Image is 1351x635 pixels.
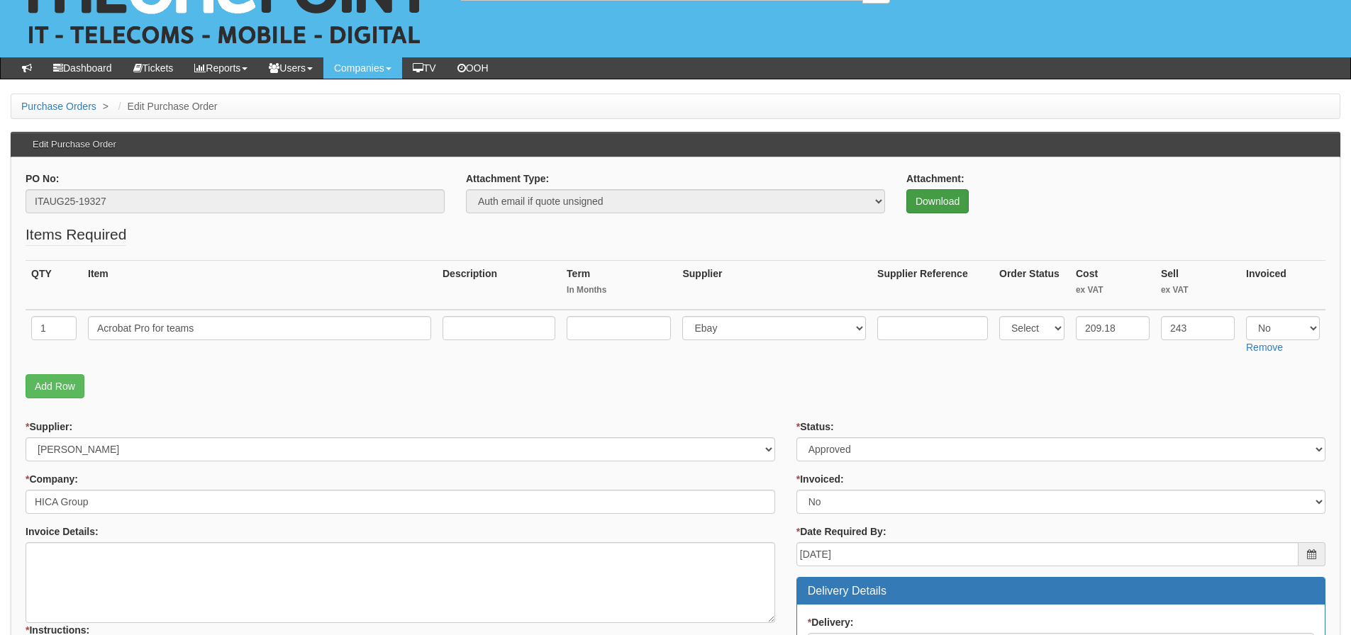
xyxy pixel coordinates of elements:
label: Supplier: [26,420,72,434]
label: Attachment Type: [466,172,549,186]
a: Add Row [26,374,84,398]
th: Supplier [677,260,872,310]
th: Item [82,260,437,310]
th: QTY [26,260,82,310]
small: In Months [567,284,671,296]
small: ex VAT [1161,284,1235,296]
label: PO No: [26,172,59,186]
th: Cost [1070,260,1155,310]
a: TV [402,57,447,79]
label: Company: [26,472,78,486]
label: Invoice Details: [26,524,99,539]
th: Sell [1155,260,1240,310]
th: Invoiced [1240,260,1325,310]
a: OOH [447,57,499,79]
label: Status: [796,420,834,434]
small: ex VAT [1076,284,1150,296]
a: Companies [323,57,402,79]
a: Reports [184,57,258,79]
label: Delivery: [808,615,854,629]
label: Date Required By: [796,524,886,539]
h3: Edit Purchase Order [26,133,123,157]
th: Order Status [994,260,1070,310]
a: Dashboard [43,57,123,79]
label: Attachment: [906,172,964,186]
li: Edit Purchase Order [115,99,218,113]
span: > [99,101,112,112]
a: Remove [1246,342,1283,353]
th: Description [437,260,561,310]
a: Purchase Orders [21,101,96,112]
h3: Delivery Details [808,585,1314,597]
th: Supplier Reference [872,260,994,310]
label: Invoiced: [796,472,844,486]
a: Users [258,57,323,79]
legend: Items Required [26,224,126,246]
a: Download [906,189,969,213]
th: Term [561,260,677,310]
a: Tickets [123,57,184,79]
